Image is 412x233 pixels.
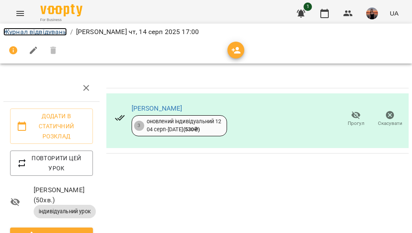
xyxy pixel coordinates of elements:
[34,185,93,205] span: [PERSON_NAME] ( 50 хв. )
[10,151,93,176] button: Повторити цей урок
[3,28,67,36] a: Журнал відвідувань
[10,3,30,24] button: Menu
[40,4,82,16] img: Voopty Logo
[3,27,409,37] nav: breadcrumb
[183,126,200,132] b: ( 530 ₴ )
[304,3,312,11] span: 1
[17,111,86,141] span: Додати в статичний розклад
[34,208,96,215] span: індивідуальний урок
[76,27,199,37] p: [PERSON_NAME] чт, 14 серп 2025 17:00
[134,121,144,131] div: 3
[70,27,73,37] li: /
[373,107,407,131] button: Скасувати
[17,153,86,173] span: Повторити цей урок
[390,9,399,18] span: UA
[10,109,93,144] button: Додати в статичний розклад
[132,104,182,112] a: [PERSON_NAME]
[386,5,402,21] button: UA
[147,118,222,133] div: оновлений індивідуальний 12 04 серп - [DATE]
[378,120,402,127] span: Скасувати
[40,17,82,23] span: For Business
[348,120,364,127] span: Прогул
[339,107,373,131] button: Прогул
[366,8,378,19] img: 7be7acdca5e1ee31dc7b5c5bf5ec8926.jpeg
